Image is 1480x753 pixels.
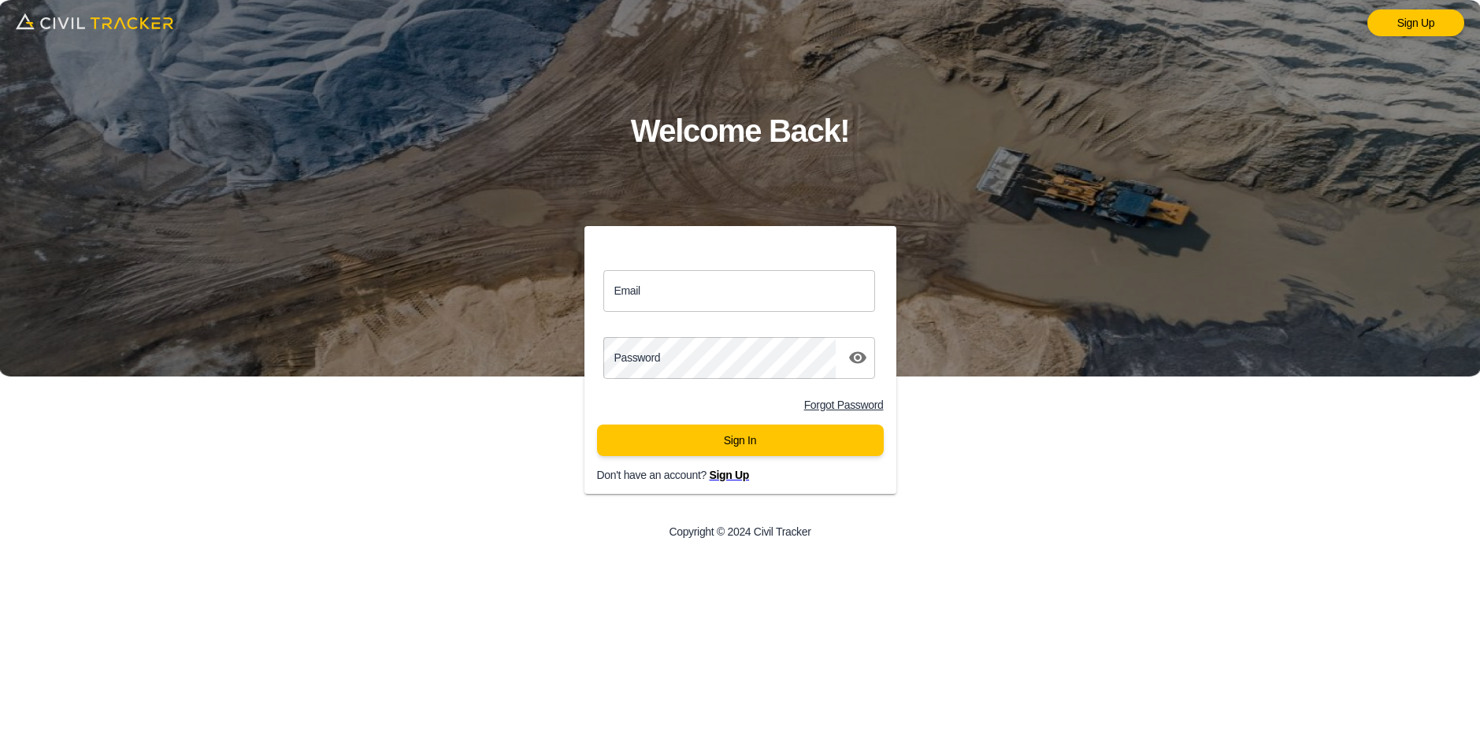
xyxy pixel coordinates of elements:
button: Sign In [597,425,884,456]
p: Don't have an account? [597,469,909,481]
img: logo [16,8,173,35]
a: Sign Up [1367,9,1464,36]
a: Forgot Password [804,399,884,411]
a: Sign Up [709,469,749,481]
button: toggle password visibility [842,342,874,373]
h1: Welcome Back! [631,106,850,157]
input: email [603,270,876,312]
p: Copyright © 2024 Civil Tracker [669,525,810,538]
